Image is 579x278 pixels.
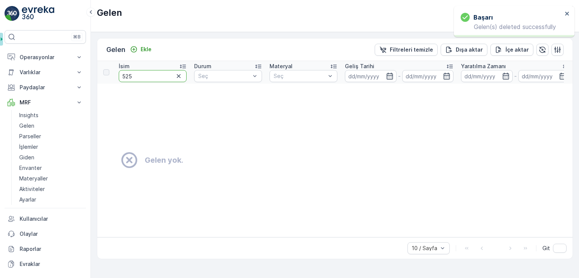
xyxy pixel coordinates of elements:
[19,175,48,182] p: Materyaller
[106,44,126,55] p: Gelen
[345,63,374,70] p: Geliş Tarihi
[16,142,86,152] a: İşlemler
[20,84,71,91] p: Paydaşlar
[461,23,562,30] p: Gelen(s) deleted successfully
[270,63,293,70] p: Materyal
[456,46,483,53] p: Dışa aktar
[345,70,397,82] input: dd/mm/yyyy
[119,63,130,70] p: İsim
[97,7,122,19] p: Gelen
[20,69,71,76] p: Varlıklar
[16,152,86,163] a: Giden
[19,133,41,140] p: Parseller
[16,184,86,194] a: Aktiviteler
[19,112,38,119] p: Insights
[20,99,71,106] p: MRF
[19,196,36,203] p: Ayarlar
[5,80,86,95] button: Paydaşlar
[461,70,513,82] input: dd/mm/yyyy
[5,95,86,110] button: MRF
[398,72,401,81] p: -
[141,46,152,53] p: Ekle
[20,53,71,61] p: Operasyonlar
[565,11,570,18] button: close
[542,244,550,252] span: Git
[5,226,86,241] a: Olaylar
[20,215,83,223] p: Kullanıcılar
[119,70,187,82] input: Ara
[402,70,454,82] input: dd/mm/yyyy
[274,72,326,80] p: Seç
[20,260,83,268] p: Evraklar
[19,185,45,193] p: Aktiviteler
[22,6,54,21] img: logo_light-DOdMpM7g.png
[16,163,86,173] a: Envanter
[490,44,533,56] button: İçe aktar
[5,65,86,80] button: Varlıklar
[19,164,42,172] p: Envanter
[5,211,86,226] a: Kullanıcılar
[518,70,570,82] input: dd/mm/yyyy
[473,13,493,22] h3: başarı
[19,154,34,161] p: Giden
[5,50,86,65] button: Operasyonlar
[16,121,86,131] a: Gelen
[375,44,438,56] button: Filtreleri temizle
[20,245,83,253] p: Raporlar
[441,44,487,56] button: Dışa aktar
[73,34,81,40] p: ⌘B
[5,257,86,272] a: Evraklar
[16,110,86,121] a: Insights
[390,46,433,53] p: Filtreleri temizle
[194,63,211,70] p: Durum
[127,45,155,54] button: Ekle
[198,72,250,80] p: Seç
[16,173,86,184] a: Materyaller
[16,131,86,142] a: Parseller
[5,6,20,21] img: logo
[19,122,34,130] p: Gelen
[16,194,86,205] a: Ayarlar
[505,46,529,53] p: İçe aktar
[5,241,86,257] a: Raporlar
[514,72,517,81] p: -
[19,143,38,151] p: İşlemler
[20,230,83,238] p: Olaylar
[461,63,506,70] p: Yaratılma Zamanı
[145,154,183,166] h2: Gelen yok.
